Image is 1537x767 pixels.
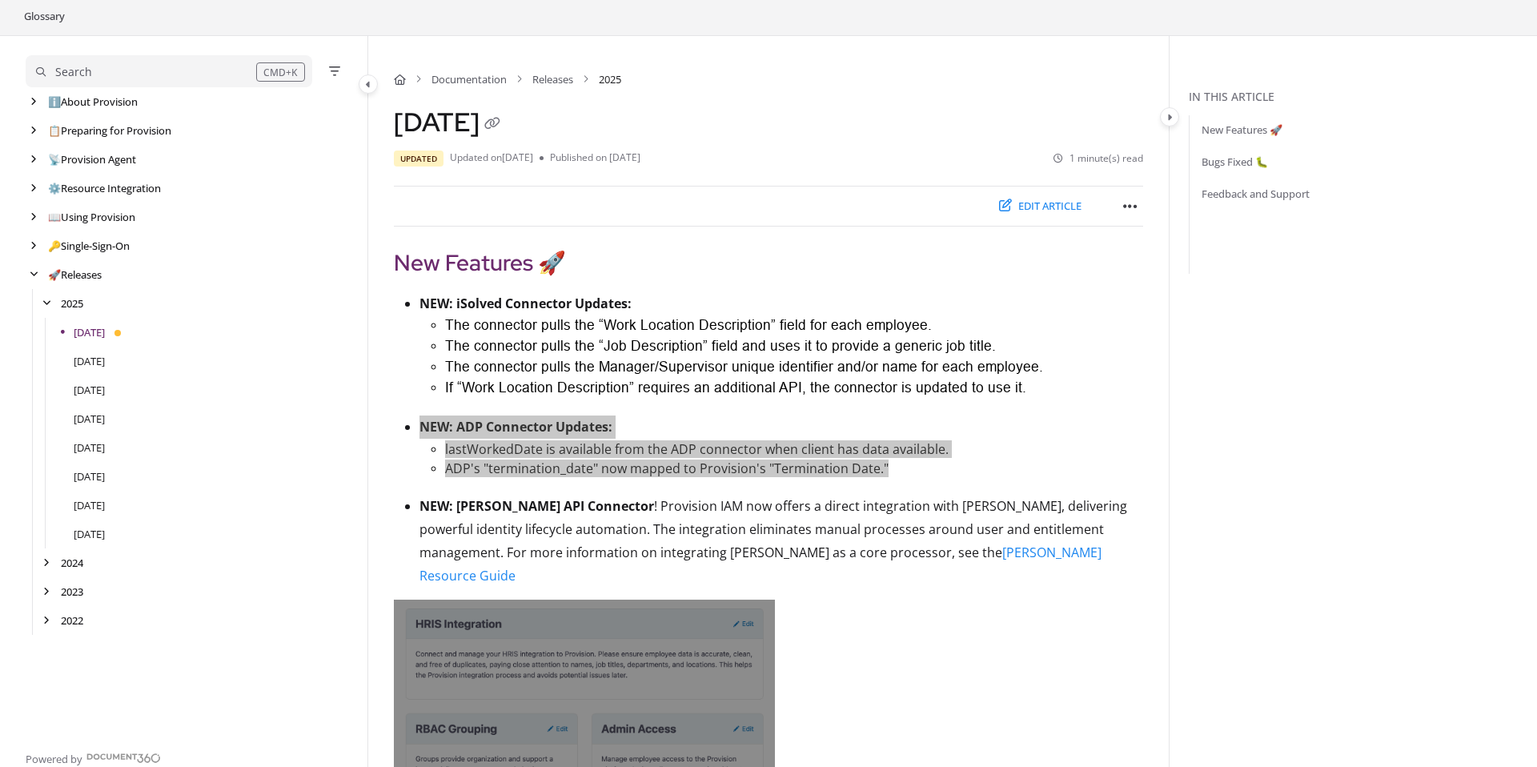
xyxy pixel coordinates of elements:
div: arrow [26,239,42,254]
span: 🔑 [48,239,61,253]
div: arrow [38,556,54,571]
strong: ADP Connector Updates: [456,418,612,436]
a: May 2025 [74,411,105,427]
a: Using Provision [48,209,135,225]
button: Category toggle [1160,107,1179,126]
div: arrow [38,584,54,600]
img: Document360 [86,753,161,763]
a: Single-Sign-On [48,238,130,254]
button: Edit article [989,193,1092,219]
a: Documentation [431,71,507,87]
a: Bugs Fixed 🐛 [1202,154,1268,170]
div: arrow [26,181,42,196]
div: arrow [38,296,54,311]
div: arrow [26,152,42,167]
li: 1 minute(s) read [1053,151,1143,167]
h1: [DATE] [394,106,505,138]
div: CMD+K [256,62,305,82]
a: Releases [48,267,102,283]
a: Preparing for Provision [48,122,171,139]
button: Filter [325,62,344,81]
span: ℹ️ [48,94,61,109]
strong: NEW: [419,497,453,515]
a: Releases [532,71,573,87]
span: The connector pulls the “Job Description” field and uses it to provide a generic job title. [445,339,996,354]
span: Powered by [26,751,82,767]
span: Updated [394,151,443,167]
a: 2022 [61,612,83,628]
span: 📡 [48,152,61,167]
a: 2023 [61,584,83,600]
span: The connector pulls the “Work Location Description” field for each employee. [445,318,932,333]
div: arrow [38,613,54,628]
span: If “Work Location Description” requires an additional API, the connector is updated to use it. [445,380,1026,396]
a: April 2025 [74,440,105,456]
span: 2025 [599,71,621,87]
span: 📋 [48,123,61,138]
div: arrow [26,267,42,283]
strong: NEW: [419,295,453,312]
li: Published on [DATE] [540,151,640,167]
strong: [PERSON_NAME] API Connector [456,497,654,515]
a: January 2025 [74,526,105,542]
p: lastWorkedDate is available from the ADP connector when client has data available. [445,440,1143,458]
button: Copy link of August 2025 [480,112,505,138]
button: Article more options [1118,193,1143,219]
a: August 2025 [74,324,105,340]
a: [PERSON_NAME] Resource Guide [419,544,1102,584]
a: 2025 [61,295,83,311]
span: 📖 [48,210,61,224]
div: In this article [1189,88,1531,106]
a: Resource Integration [48,180,161,196]
a: July 2025 [74,353,105,369]
button: Search [26,55,312,87]
a: Home [394,71,406,87]
strong: NEW: [419,418,453,436]
li: Updated on [DATE] [450,151,540,167]
a: Provision Agent [48,151,136,167]
span: The connector pulls the Manager/Supervisor unique identifier and/or name for each employee. [445,359,1043,375]
a: New Features 🚀 [1202,122,1282,138]
a: February 2025 [74,497,105,513]
a: Glossary [22,6,66,26]
h2: New Features 🚀 [394,246,1143,279]
span: ⚙️ [48,181,61,195]
a: March 2025 [74,468,105,484]
a: 2024 [61,555,83,571]
div: arrow [26,123,42,139]
a: Feedback and Support [1202,186,1310,202]
div: arrow [26,210,42,225]
div: Search [55,63,92,81]
p: ADP's "termination_date" now mapped to Provision's "Termination Date." [445,460,1143,477]
strong: iSolved Connector Updates: [456,295,632,312]
a: June 2025 [74,382,105,398]
p: ! Provision IAM now offers a direct integration with [PERSON_NAME], delivering powerful identity ... [419,495,1143,587]
div: arrow [26,94,42,110]
a: About Provision [48,94,138,110]
a: Powered by Document360 - opens in a new tab [26,748,161,767]
span: 🚀 [48,267,61,282]
button: Category toggle [359,74,378,94]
